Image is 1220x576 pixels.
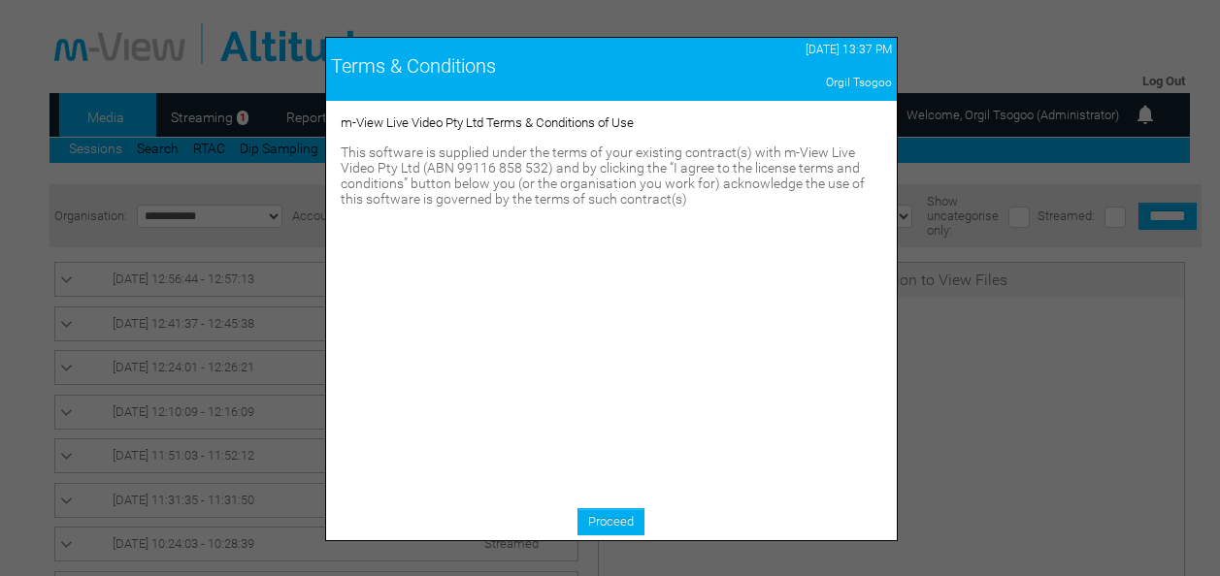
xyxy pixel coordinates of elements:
[694,71,897,94] td: Orgil Tsogoo
[1134,103,1157,126] img: bell24.png
[331,54,689,78] div: Terms & Conditions
[341,115,634,130] span: m-View Live Video Pty Ltd Terms & Conditions of Use
[694,38,897,61] td: [DATE] 13:37 PM
[577,508,644,535] a: Proceed
[341,144,865,207] span: This software is supplied under the terms of your existing contract(s) with m-View Live Video Pty...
